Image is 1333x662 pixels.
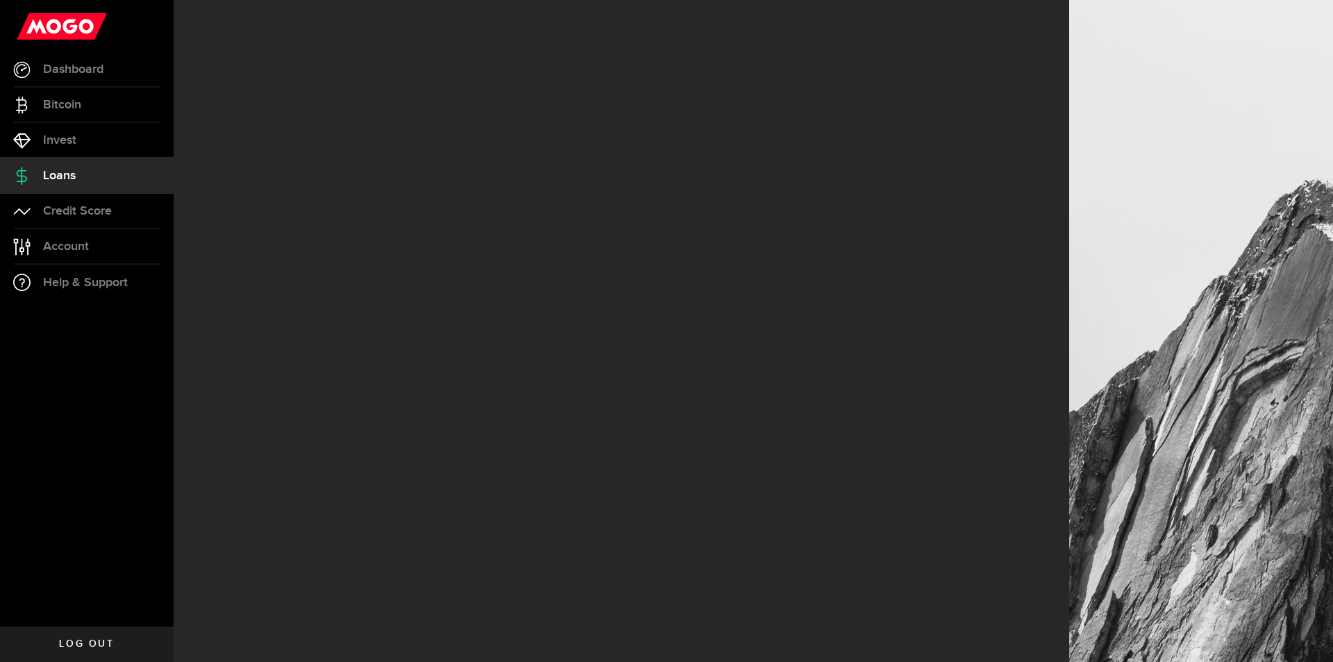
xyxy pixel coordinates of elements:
[43,63,103,76] span: Dashboard
[43,134,76,147] span: Invest
[43,276,128,289] span: Help & Support
[43,240,89,253] span: Account
[59,639,114,649] span: Log out
[43,205,112,217] span: Credit Score
[43,99,81,111] span: Bitcoin
[43,169,76,182] span: Loans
